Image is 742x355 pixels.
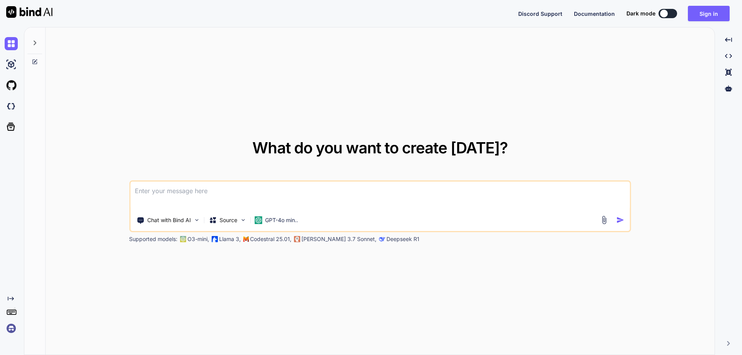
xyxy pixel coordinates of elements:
[574,10,615,18] button: Documentation
[254,216,262,224] img: GPT-4o mini
[626,10,655,17] span: Dark mode
[5,37,18,50] img: chat
[265,216,298,224] p: GPT-4o min..
[574,10,615,17] span: Documentation
[252,138,508,157] span: What do you want to create [DATE]?
[240,217,246,223] img: Pick Models
[294,236,300,242] img: claude
[187,235,209,243] p: O3-mini,
[5,100,18,113] img: darkCloudIdeIcon
[600,216,609,224] img: attachment
[616,216,625,224] img: icon
[5,58,18,71] img: ai-studio
[220,216,237,224] p: Source
[688,6,730,21] button: Sign in
[386,235,419,243] p: Deepseek R1
[193,217,200,223] img: Pick Tools
[180,236,186,242] img: GPT-4
[147,216,191,224] p: Chat with Bind AI
[518,10,562,18] button: Discord Support
[219,235,241,243] p: Llama 3,
[5,322,18,335] img: signin
[5,79,18,92] img: githubLight
[243,236,248,242] img: Mistral-AI
[129,235,177,243] p: Supported models:
[301,235,376,243] p: [PERSON_NAME] 3.7 Sonnet,
[6,6,53,18] img: Bind AI
[250,235,291,243] p: Codestral 25.01,
[379,236,385,242] img: claude
[211,236,218,242] img: Llama2
[518,10,562,17] span: Discord Support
